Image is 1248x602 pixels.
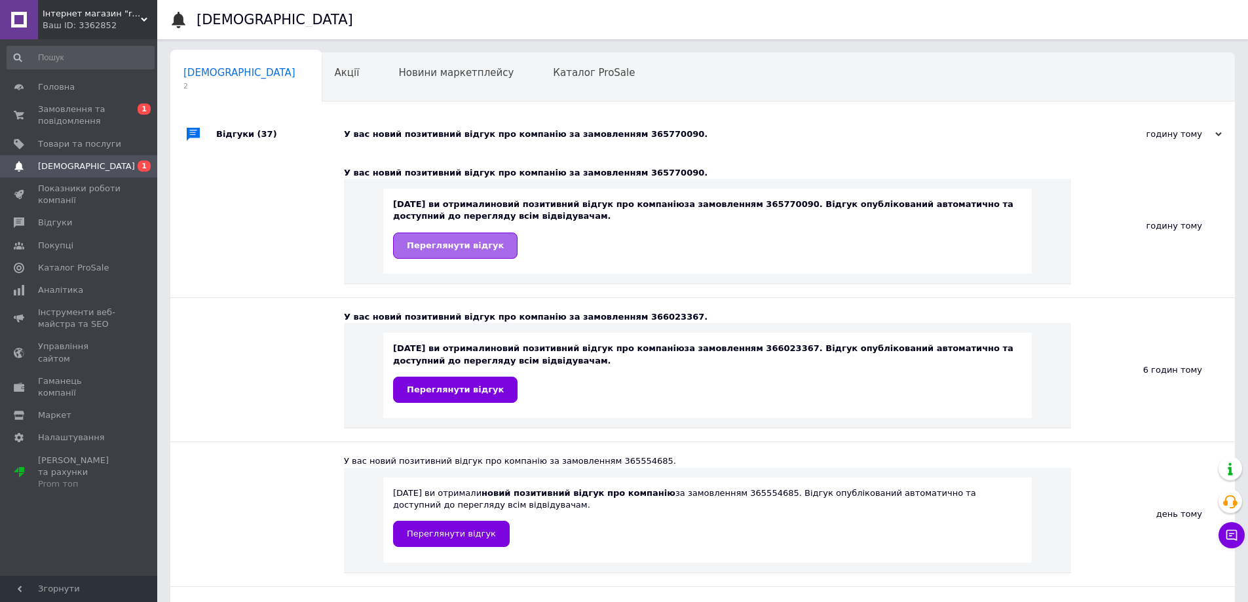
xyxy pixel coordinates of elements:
[407,529,496,538] span: Переглянути відгук
[393,521,510,547] a: Переглянути відгук
[344,311,1071,323] div: У вас новий позитивний відгук про компанію за замовленням 366023367.
[553,67,635,79] span: Каталог ProSale
[138,160,151,172] span: 1
[138,103,151,115] span: 1
[38,341,121,364] span: Управління сайтом
[38,375,121,399] span: Гаманець компанії
[38,409,71,421] span: Маркет
[491,199,685,209] b: новий позитивний відгук про компанію
[197,12,353,28] h1: [DEMOGRAPHIC_DATA]
[344,455,1071,467] div: У вас новий позитивний відгук про компанію за замовленням 365554685.
[183,81,295,91] span: 2
[1071,154,1235,297] div: годину тому
[398,67,514,79] span: Новини маркетплейсу
[1091,128,1222,140] div: годину тому
[38,138,121,150] span: Товари та послуги
[38,262,109,274] span: Каталог ProSale
[216,115,344,154] div: Відгуки
[257,129,277,139] span: (37)
[344,128,1091,140] div: У вас новий позитивний відгук про компанію за замовленням 365770090.
[38,183,121,206] span: Показники роботи компанії
[38,432,105,443] span: Налаштування
[393,233,518,259] a: Переглянути відгук
[407,240,504,250] span: Переглянути відгук
[393,343,1022,402] div: [DATE] ви отримали за замовленням 366023367. Відгук опублікований автоматично та доступний до пер...
[393,487,1022,547] div: [DATE] ви отримали за замовленням 365554685. Відгук опублікований автоматично та доступний до пер...
[38,455,121,491] span: [PERSON_NAME] та рахунки
[407,385,504,394] span: Переглянути відгук
[491,343,685,353] b: новий позитивний відгук про компанію
[1071,298,1235,442] div: 6 годин тому
[38,103,121,127] span: Замовлення та повідомлення
[344,167,1071,179] div: У вас новий позитивний відгук про компанію за замовленням 365770090.
[393,377,518,403] a: Переглянути відгук
[183,67,295,79] span: [DEMOGRAPHIC_DATA]
[1071,442,1235,586] div: день тому
[482,488,675,498] b: новий позитивний відгук про компанію
[43,20,157,31] div: Ваш ID: 3362852
[393,198,1022,258] div: [DATE] ви отримали за замовленням 365770090. Відгук опублікований автоматично та доступний до пер...
[38,284,83,296] span: Аналітика
[38,307,121,330] span: Інструменти веб-майстра та SEO
[7,46,155,69] input: Пошук
[38,81,75,93] span: Головна
[38,478,121,490] div: Prom топ
[38,217,72,229] span: Відгуки
[43,8,141,20] span: Інтернет магазин "ruchnyy_instrument_ua"
[1219,522,1245,548] button: Чат з покупцем
[38,160,135,172] span: [DEMOGRAPHIC_DATA]
[38,240,73,252] span: Покупці
[335,67,360,79] span: Акції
